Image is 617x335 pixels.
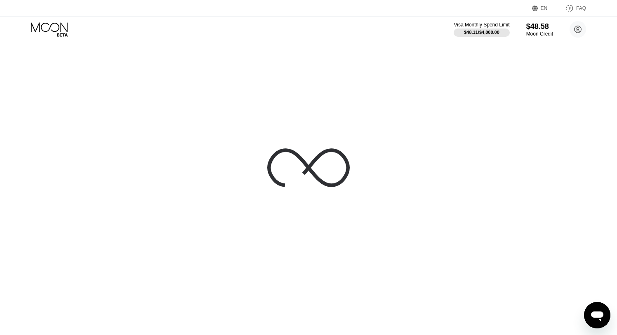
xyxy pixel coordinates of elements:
div: $48.11 / $4,000.00 [464,30,499,35]
div: Visa Monthly Spend Limit$48.11/$4,000.00 [454,22,509,37]
div: Moon Credit [526,31,553,37]
iframe: Button to launch messaging window [584,302,610,328]
div: EN [541,5,548,11]
div: $48.58 [526,22,553,31]
div: Visa Monthly Spend Limit [454,22,509,28]
div: FAQ [557,4,586,12]
div: $48.58Moon Credit [526,22,553,37]
div: EN [532,4,557,12]
div: FAQ [576,5,586,11]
